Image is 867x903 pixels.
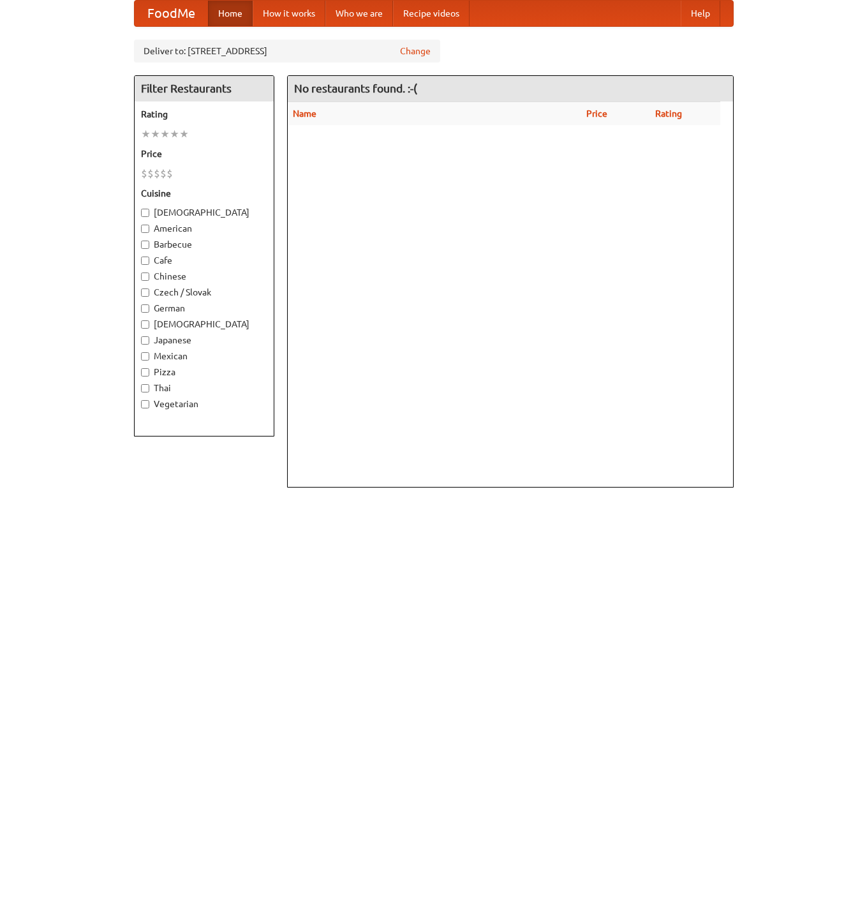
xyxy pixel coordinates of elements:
[154,167,160,181] li: $
[141,336,149,345] input: Japanese
[141,257,149,265] input: Cafe
[141,334,267,347] label: Japanese
[141,304,149,313] input: German
[325,1,393,26] a: Who we are
[141,187,267,200] h5: Cuisine
[141,238,267,251] label: Barbecue
[179,127,189,141] li: ★
[141,318,267,331] label: [DEMOGRAPHIC_DATA]
[141,368,149,377] input: Pizza
[135,76,274,101] h4: Filter Restaurants
[208,1,253,26] a: Home
[141,272,149,281] input: Chinese
[141,352,149,361] input: Mexican
[151,127,160,141] li: ★
[141,320,149,329] input: [DEMOGRAPHIC_DATA]
[400,45,431,57] a: Change
[393,1,470,26] a: Recipe videos
[141,398,267,410] label: Vegetarian
[141,382,267,394] label: Thai
[160,167,167,181] li: $
[141,270,267,283] label: Chinese
[135,1,208,26] a: FoodMe
[141,206,267,219] label: [DEMOGRAPHIC_DATA]
[141,254,267,267] label: Cafe
[586,108,607,119] a: Price
[141,350,267,362] label: Mexican
[141,108,267,121] h5: Rating
[141,127,151,141] li: ★
[294,82,417,94] ng-pluralize: No restaurants found. :-(
[160,127,170,141] li: ★
[141,209,149,217] input: [DEMOGRAPHIC_DATA]
[681,1,720,26] a: Help
[655,108,682,119] a: Rating
[141,147,267,160] h5: Price
[293,108,316,119] a: Name
[170,127,179,141] li: ★
[167,167,173,181] li: $
[141,241,149,249] input: Barbecue
[141,286,267,299] label: Czech / Slovak
[147,167,154,181] li: $
[253,1,325,26] a: How it works
[141,302,267,315] label: German
[141,288,149,297] input: Czech / Slovak
[141,222,267,235] label: American
[141,167,147,181] li: $
[141,384,149,392] input: Thai
[141,400,149,408] input: Vegetarian
[141,225,149,233] input: American
[134,40,440,63] div: Deliver to: [STREET_ADDRESS]
[141,366,267,378] label: Pizza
